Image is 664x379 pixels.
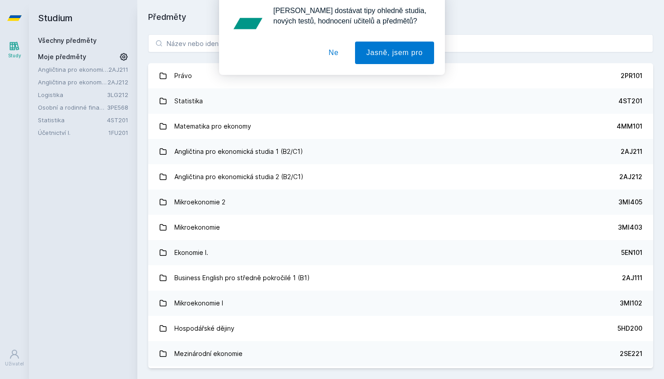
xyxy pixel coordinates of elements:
div: 4MM101 [617,122,642,131]
div: Mikroekonomie I [174,294,223,312]
div: Statistika [174,92,203,110]
div: 3MI405 [618,198,642,207]
a: 4ST201 [107,116,128,124]
div: Angličtina pro ekonomická studia 2 (B2/C1) [174,168,304,186]
div: Matematika pro ekonomy [174,117,251,135]
a: Mikroekonomie 3MI403 [148,215,653,240]
a: Angličtina pro ekonomická studia 2 (B2/C1) 2AJ212 [148,164,653,189]
a: Statistika 4ST201 [148,88,653,114]
div: Uživatel [5,361,24,367]
div: 2AJ212 [619,172,642,181]
a: Statistika [38,116,107,125]
div: Ekonomie I. [174,244,208,262]
div: 3MI102 [620,299,642,308]
div: Mikroekonomie [174,218,220,236]
a: 3LG212 [107,91,128,98]
a: Mezinárodní ekonomie 2SE221 [148,341,653,366]
div: Business English pro středně pokročilé 1 (B1) [174,269,310,287]
a: 2AJ212 [108,79,128,86]
a: Ekonomie I. 5EN101 [148,240,653,265]
a: Uživatel [2,344,27,372]
button: Ne [318,47,350,69]
a: 1FU201 [108,129,128,136]
div: 3MI403 [618,223,642,232]
a: Business English pro středně pokročilé 1 (B1) 2AJ111 [148,265,653,291]
div: 2AJ211 [621,147,642,156]
a: Logistika [38,90,107,99]
div: 5HD200 [617,324,642,333]
div: 2AJ111 [622,273,642,282]
a: 3PE568 [107,104,128,111]
a: Angličtina pro ekonomická studia 1 (B2/C1) 2AJ211 [148,139,653,164]
div: 2SE221 [620,349,642,358]
a: Hospodářské dějiny 5HD200 [148,316,653,341]
div: Mikroekonomie 2 [174,193,225,211]
div: Hospodářské dějiny [174,319,234,337]
div: Angličtina pro ekonomická studia 1 (B2/C1) [174,143,303,161]
button: Jasně, jsem pro [355,47,434,69]
a: Matematika pro ekonomy 4MM101 [148,114,653,139]
a: Osobní a rodinné finance [38,103,107,112]
div: 5EN101 [621,248,642,257]
a: Angličtina pro ekonomická studia 2 (B2/C1) [38,78,108,87]
div: 4ST201 [618,97,642,106]
div: [PERSON_NAME] dostávat tipy ohledně studia, nových testů, hodnocení učitelů a předmětů? [266,11,434,32]
a: Účetnictví I. [38,128,108,137]
img: notification icon [230,11,266,47]
div: Mezinárodní ekonomie [174,345,243,363]
a: Mikroekonomie 2 3MI405 [148,189,653,215]
a: Mikroekonomie I 3MI102 [148,291,653,316]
